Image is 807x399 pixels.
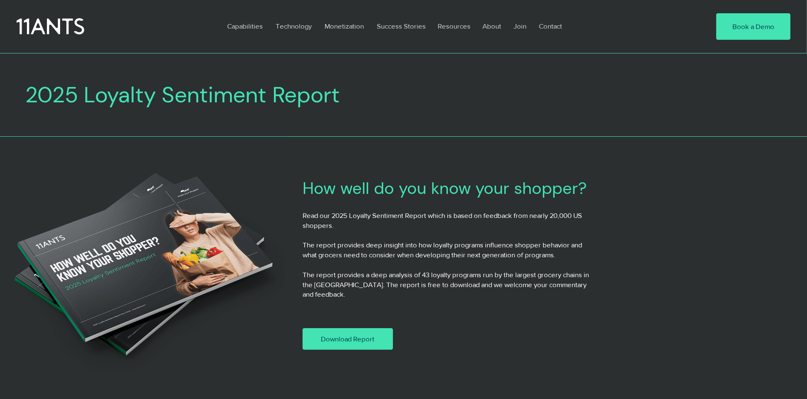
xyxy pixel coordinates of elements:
[303,270,596,299] p: The report provides a deep analysis of 43 loyalty programs run by the largest grocery chains in t...
[223,17,267,36] p: Capabilities
[371,17,431,36] a: Success Stories
[533,17,569,36] a: Contact
[318,17,371,36] a: Monetization
[373,17,430,36] p: Success Stories
[303,240,596,260] p: The report provides deep insight into how loyalty programs influence shopper behavior and what gr...
[509,17,531,36] p: Join
[535,17,566,36] p: Contact
[303,328,393,350] a: Download Report
[478,17,505,36] p: About
[321,334,374,344] span: Download Report
[4,165,285,380] img: 11ants how well do you know your shopper 2025 (1).png
[507,17,533,36] a: Join
[271,17,316,36] p: Technology
[221,17,269,36] a: Capabilities
[303,178,596,198] h2: How well do you know your shopper?
[732,22,774,31] span: Book a Demo
[221,17,691,36] nav: Site
[25,80,340,109] span: 2025 Loyalty Sentiment Report
[303,210,596,230] p: Read our 2025 Loyalty Sentiment Report which is based on feedback from nearly 20,000 US shoppers.
[434,17,475,36] p: Resources
[716,13,790,40] a: Book a Demo
[476,17,507,36] a: About
[269,17,318,36] a: Technology
[320,17,368,36] p: Monetization
[431,17,476,36] a: Resources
